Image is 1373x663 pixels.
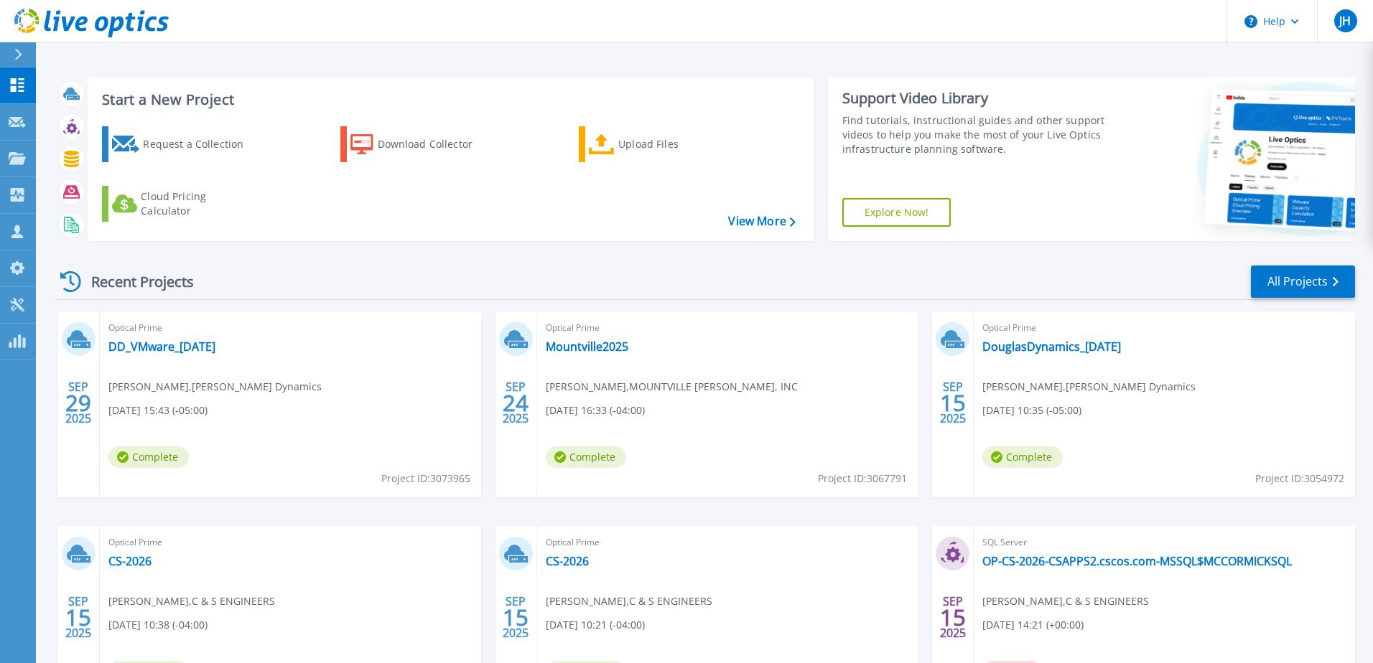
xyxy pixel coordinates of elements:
span: [PERSON_NAME] , MOUNTVILLE [PERSON_NAME], INC [546,379,798,395]
div: SEP 2025 [65,591,92,644]
span: [DATE] 14:21 (+00:00) [982,617,1084,633]
span: [DATE] 16:33 (-04:00) [546,403,645,418]
span: Optical Prime [108,535,473,550]
span: [DATE] 10:21 (-04:00) [546,617,645,633]
div: SEP 2025 [502,591,529,644]
span: SQL Server [982,535,1346,550]
span: 29 [65,397,91,409]
span: Complete [108,446,189,468]
span: 15 [503,611,529,624]
a: OP-CS-2026-CSAPPS2.cscos.com-MSSQL$MCCORMICKSQL [982,554,1292,568]
a: Download Collector [340,126,501,162]
a: Request a Collection [102,126,262,162]
a: CS-2026 [108,554,152,568]
h3: Start a New Project [102,92,795,108]
a: All Projects [1251,265,1355,298]
span: Project ID: 3067791 [818,471,907,486]
span: [DATE] 10:38 (-04:00) [108,617,208,633]
div: Cloud Pricing Calculator [141,189,256,218]
span: [DATE] 10:35 (-05:00) [982,403,1081,418]
span: Optical Prime [546,320,910,336]
div: SEP 2025 [939,591,967,644]
span: Complete [546,446,626,468]
div: Download Collector [378,130,493,159]
div: SEP 2025 [65,377,92,429]
div: Find tutorials, instructional guides and other support videos to help you make the most of your L... [842,113,1111,156]
span: [DATE] 15:43 (-05:00) [108,403,208,418]
a: DD_VMware_[DATE] [108,339,215,354]
span: 15 [940,397,966,409]
span: Optical Prime [546,535,910,550]
span: Complete [982,446,1063,468]
div: SEP 2025 [502,377,529,429]
a: Upload Files [579,126,739,162]
span: 24 [503,397,529,409]
span: 15 [65,611,91,624]
div: Upload Files [618,130,733,159]
span: [PERSON_NAME] , C & S ENGINEERS [982,593,1149,609]
div: Request a Collection [143,130,258,159]
span: [PERSON_NAME] , C & S ENGINEERS [108,593,275,609]
a: View More [728,215,795,228]
a: CS-2026 [546,554,589,568]
span: Optical Prime [982,320,1346,336]
span: Project ID: 3073965 [381,471,470,486]
div: Recent Projects [55,264,213,299]
span: JH [1339,15,1351,27]
span: [PERSON_NAME] , [PERSON_NAME] Dynamics [108,379,322,395]
span: Optical Prime [108,320,473,336]
div: SEP 2025 [939,377,967,429]
a: Explore Now! [842,198,951,227]
a: DouglasDynamics_[DATE] [982,339,1121,354]
span: 15 [940,611,966,624]
a: Cloud Pricing Calculator [102,186,262,222]
div: Support Video Library [842,89,1111,108]
a: Mountville2025 [546,339,628,354]
span: Project ID: 3054972 [1255,471,1344,486]
span: [PERSON_NAME] , [PERSON_NAME] Dynamics [982,379,1196,395]
span: [PERSON_NAME] , C & S ENGINEERS [546,593,712,609]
